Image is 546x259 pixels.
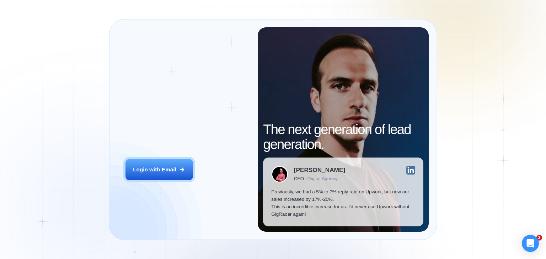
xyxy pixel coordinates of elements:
div: [PERSON_NAME] [294,167,345,173]
div: Open Intercom Messenger [522,235,539,252]
div: CEO [294,176,304,181]
div: Digital Agency [307,176,338,181]
h2: The next generation of lead generation. [263,122,423,152]
div: Login with Email [133,166,176,173]
p: Previously, we had a 5% to 7% reply rate on Upwork, but now our sales increased by 17%-20%. This ... [271,188,415,218]
span: 2 [536,235,542,241]
button: Login with Email [125,159,193,180]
